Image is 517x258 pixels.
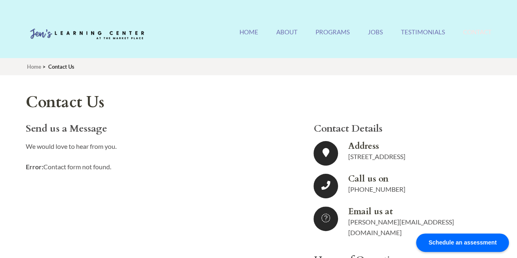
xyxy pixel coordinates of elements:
[348,185,405,193] a: [PHONE_NUMBER]
[368,28,383,46] a: Jobs
[316,28,350,46] a: Programs
[26,163,43,171] strong: Error:
[26,22,148,47] img: Jen's Learning Center Logo Transparent
[239,28,258,46] a: Home
[27,63,41,70] a: Home
[348,218,454,236] a: [PERSON_NAME][EMAIL_ADDRESS][DOMAIN_NAME]
[276,28,298,46] a: About
[348,174,479,184] strong: Call us on
[463,28,492,46] a: Contact
[348,141,479,151] strong: Address
[348,206,479,217] strong: Email us at
[26,94,479,111] h1: Contact Us
[313,123,479,135] h3: Contact Details
[26,141,285,152] p: We would love to hear from you.
[401,28,445,46] a: Testimonials
[26,162,285,172] p: Contact form not found.
[26,123,285,135] h3: Send us a Message
[43,63,46,70] span: >
[416,233,509,252] div: Schedule an assessment
[348,153,405,160] span: [STREET_ADDRESS]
